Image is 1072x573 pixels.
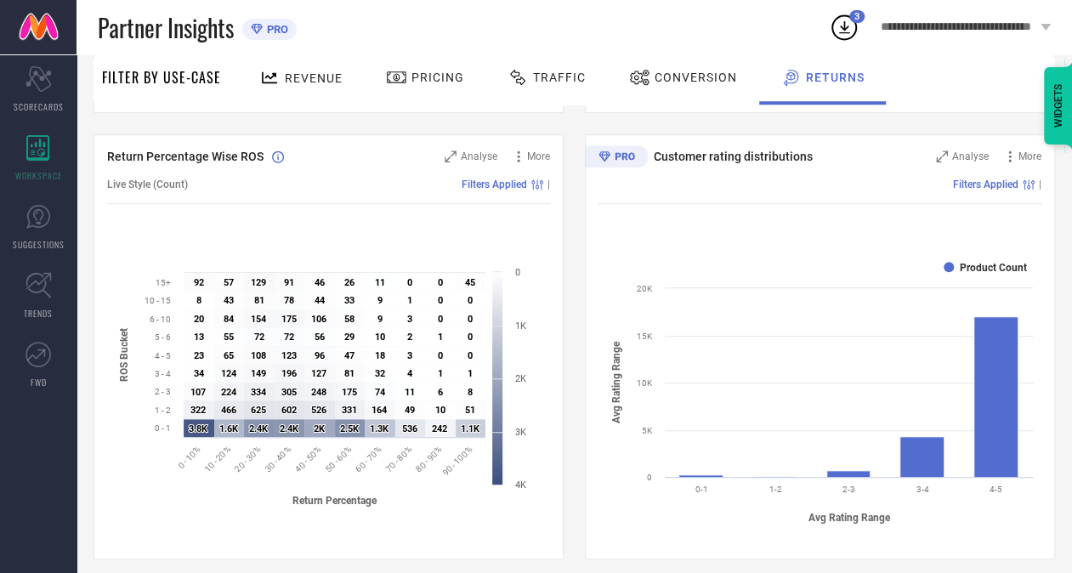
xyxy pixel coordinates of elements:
text: 129 [251,277,266,288]
text: 49 [405,405,415,416]
text: 334 [251,387,267,398]
text: 196 [281,368,297,379]
span: Pricing [411,71,464,84]
text: 51 [465,405,475,416]
span: PRO [263,23,288,36]
text: 8 [468,387,473,398]
text: 0 [468,332,473,343]
text: 30 - 40% [263,444,292,474]
text: 15+ [156,278,171,287]
text: 1 [438,368,443,379]
text: 154 [251,314,267,325]
tspan: ROS Bucket [118,328,130,382]
text: 248 [311,387,326,398]
tspan: Return Percentage [292,494,377,506]
text: 2K [314,423,326,434]
text: 29 [344,332,354,343]
text: 127 [311,368,326,379]
text: 47 [344,350,354,361]
text: 9 [377,295,383,306]
text: 1-2 [769,485,781,494]
text: 23 [194,350,204,361]
text: 10 - 15 [145,296,171,305]
text: 10 [375,332,385,343]
text: 80 - 90% [414,444,444,474]
text: 56 [315,332,325,343]
text: 625 [251,405,266,416]
text: 15K [637,332,653,341]
text: 2 [407,332,412,343]
text: 175 [281,314,297,325]
text: 45 [465,277,475,288]
span: More [527,150,550,162]
text: 4 - 5 [155,351,171,360]
text: 3-4 [916,485,929,494]
text: 1 [468,368,473,379]
text: 0 [438,314,443,325]
div: Premium [585,145,648,171]
div: Open download list [829,12,859,43]
text: 5 - 6 [155,332,171,342]
text: 5K [642,426,653,435]
span: Customer rating distributions [654,150,813,163]
text: 1 [407,295,412,306]
text: 13 [194,332,204,343]
text: 4-5 [990,485,1002,494]
text: 10 [435,405,445,416]
text: 107 [190,387,206,398]
text: 164 [372,405,388,416]
span: TRENDS [24,307,53,320]
text: 526 [311,405,326,416]
text: 602 [281,405,297,416]
span: | [1039,179,1041,190]
tspan: Avg Rating Range [808,512,891,524]
text: 1.1K [461,423,480,434]
text: 32 [375,368,385,379]
text: 322 [190,405,206,416]
span: Filters Applied [953,179,1018,190]
text: 175 [342,387,357,398]
span: Return Percentage Wise ROS [107,150,264,163]
text: 58 [344,314,354,325]
text: 1.3K [370,423,389,434]
text: 72 [254,332,264,343]
span: Revenue [285,71,343,85]
text: 72 [284,332,294,343]
text: 84 [224,314,235,325]
text: 6 [438,387,443,398]
text: 0-1 [695,485,708,494]
text: 3 - 4 [155,369,171,378]
text: 123 [281,350,297,361]
span: Partner Insights [98,10,234,45]
text: 4K [515,479,526,491]
text: 55 [224,332,234,343]
text: 46 [315,277,325,288]
text: 78 [284,295,294,306]
text: 3K [515,427,526,438]
text: 20 - 30% [233,444,263,474]
text: 34 [194,368,205,379]
text: 91 [284,277,294,288]
text: 81 [254,295,264,306]
text: 108 [251,350,266,361]
text: 106 [311,314,326,325]
text: 0 - 10% [176,444,201,469]
text: 96 [315,350,325,361]
span: Filter By Use-Case [102,67,221,88]
span: Filters Applied [462,179,527,190]
text: 3.8K [189,423,208,434]
text: 124 [221,368,237,379]
text: 0 [438,277,443,288]
text: 0 [407,277,412,288]
text: 0 [515,267,520,278]
span: Analyse [952,150,989,162]
text: 43 [224,295,234,306]
text: 224 [221,387,237,398]
text: 40 - 50% [293,444,323,474]
text: 2K [515,373,526,384]
text: 70 - 80% [383,444,413,474]
text: 536 [402,423,417,434]
text: 10K [637,378,653,388]
text: 466 [221,405,236,416]
text: 11 [375,277,385,288]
